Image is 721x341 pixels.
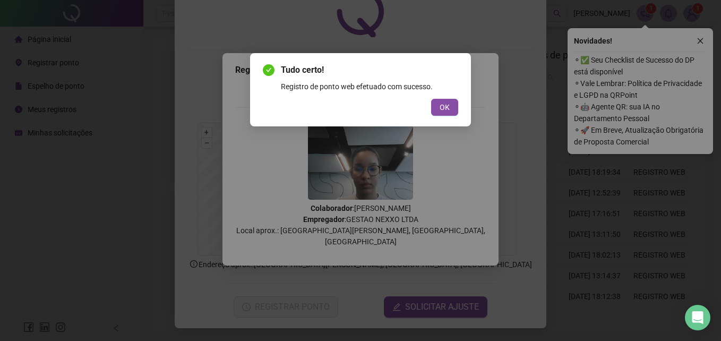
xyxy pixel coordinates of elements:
[440,101,450,113] span: OK
[263,64,274,76] span: check-circle
[281,64,458,76] span: Tudo certo!
[685,305,710,330] div: Open Intercom Messenger
[431,99,458,116] button: OK
[281,81,458,92] div: Registro de ponto web efetuado com sucesso.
